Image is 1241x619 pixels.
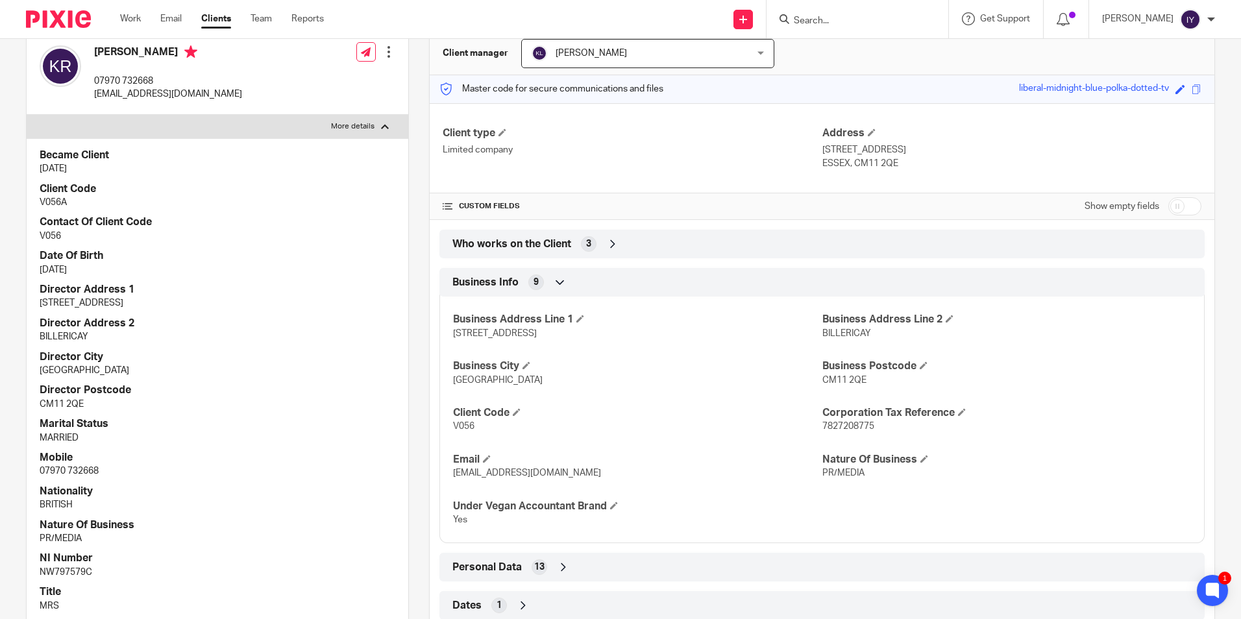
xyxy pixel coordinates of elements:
p: MARRIED [40,431,395,444]
p: 07970 732668 [94,75,242,88]
h4: Business Address Line 2 [822,313,1191,326]
div: liberal-midnight-blue-polka-dotted-tv [1019,82,1169,97]
h4: Director Address 1 [40,283,395,297]
h4: Client Code [453,406,822,420]
h4: Email [453,453,822,467]
h4: Business Address Line 1 [453,313,822,326]
h4: Business Postcode [822,359,1191,373]
h4: Under Vegan Accountant Brand [453,500,822,513]
h4: Date Of Birth [40,249,395,263]
h4: Director Address 2 [40,317,395,330]
span: [STREET_ADDRESS] [453,329,537,338]
p: PR/MEDIA [40,532,395,545]
img: svg%3E [532,45,547,61]
h4: Nationality [40,485,395,498]
h4: Mobile [40,451,395,465]
p: [DATE] [40,162,395,175]
label: Show empty fields [1085,200,1159,213]
span: BILLERICAY [822,329,871,338]
a: Team [251,12,272,25]
p: [PERSON_NAME] [1102,12,1173,25]
h4: Business City [453,359,822,373]
h4: Director Postcode [40,383,395,397]
p: [STREET_ADDRESS] [822,143,1201,156]
span: Personal Data [452,561,522,574]
img: svg%3E [40,45,81,87]
h4: Title [40,585,395,599]
span: PR/MEDIA [822,468,865,478]
p: Limited company [443,143,822,156]
p: CM11 2QE [40,398,395,411]
p: [STREET_ADDRESS] [40,297,395,309]
span: [PERSON_NAME] [556,49,627,58]
p: Master code for secure communications and files [439,82,663,95]
p: V056 [40,230,395,243]
span: [GEOGRAPHIC_DATA] [453,376,543,385]
span: Business Info [452,276,519,289]
a: Email [160,12,182,25]
h4: Contact Of Client Code [40,215,395,229]
p: [EMAIL_ADDRESS][DOMAIN_NAME] [94,88,242,101]
h4: NI Number [40,552,395,565]
img: Pixie [26,10,91,28]
span: 7827208775 [822,422,874,431]
h4: Became Client [40,149,395,162]
span: V056 [453,422,474,431]
span: 3 [586,237,591,250]
p: MRS [40,600,395,613]
h4: Nature Of Business [822,453,1191,467]
div: 1 [1218,572,1231,585]
span: 13 [534,561,545,574]
span: Yes [453,515,467,524]
span: [EMAIL_ADDRESS][DOMAIN_NAME] [453,468,601,478]
h4: Address [822,127,1201,140]
p: BRITISH [40,498,395,511]
span: Get Support [980,14,1030,23]
span: Dates [452,599,482,613]
p: BILLERICAY [40,330,395,343]
p: NW797579C [40,566,395,579]
h4: Client Code [40,182,395,196]
h4: CUSTOM FIELDS [443,201,822,212]
p: [DATE] [40,263,395,276]
p: 07970 732668 [40,465,395,478]
h4: Client type [443,127,822,140]
span: CM11 2QE [822,376,866,385]
h4: Nature Of Business [40,518,395,532]
h4: Marital Status [40,417,395,431]
img: svg%3E [1180,9,1201,30]
span: 1 [497,599,502,612]
input: Search [793,16,909,27]
a: Reports [291,12,324,25]
p: ESSEX, CM11 2QE [822,157,1201,170]
p: V056A [40,196,395,209]
i: Primary [184,45,197,58]
span: 9 [534,276,539,289]
h3: Client manager [443,47,508,60]
a: Work [120,12,141,25]
h4: Director City [40,350,395,364]
h4: Corporation Tax Reference [822,406,1191,420]
p: [GEOGRAPHIC_DATA] [40,364,395,377]
span: Who works on the Client [452,237,571,251]
a: Clients [201,12,231,25]
h4: [PERSON_NAME] [94,45,242,62]
p: More details [331,121,375,132]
